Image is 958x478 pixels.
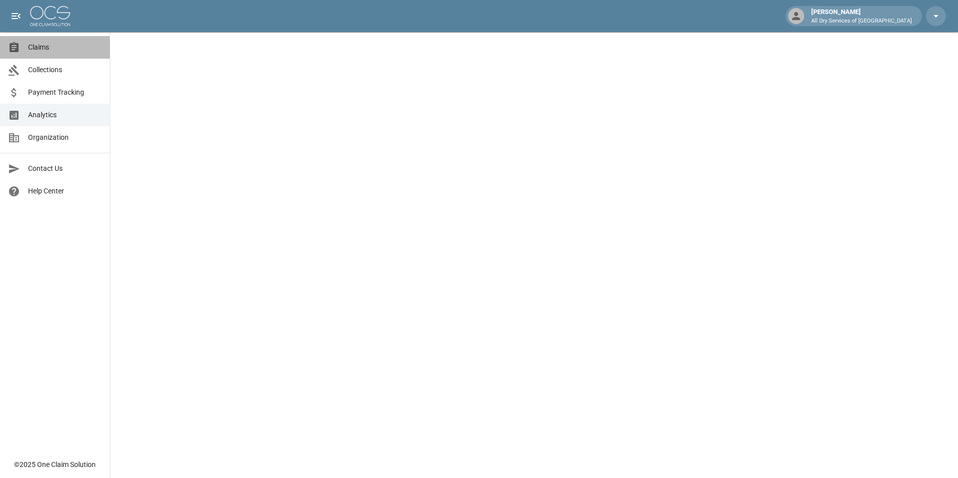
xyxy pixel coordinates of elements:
[28,186,102,196] span: Help Center
[811,17,912,26] p: All Dry Services of [GEOGRAPHIC_DATA]
[6,6,26,26] button: open drawer
[807,7,916,25] div: [PERSON_NAME]
[28,132,102,143] span: Organization
[14,459,96,469] div: © 2025 One Claim Solution
[28,110,102,120] span: Analytics
[110,32,958,475] iframe: Embedded Dashboard
[28,163,102,174] span: Contact Us
[28,65,102,75] span: Collections
[28,42,102,53] span: Claims
[30,6,70,26] img: ocs-logo-white-transparent.png
[28,87,102,98] span: Payment Tracking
